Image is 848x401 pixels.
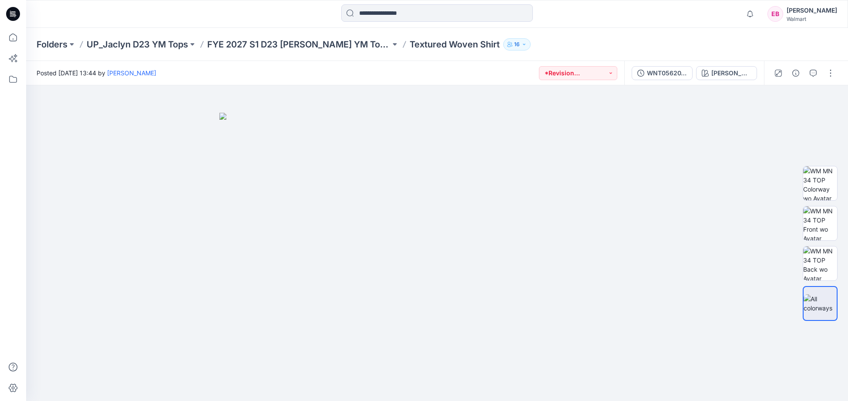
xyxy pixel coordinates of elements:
a: FYE 2027 S1 D23 [PERSON_NAME] YM Tops GT IMPORTS [207,38,390,51]
img: All colorways [804,294,837,313]
a: Folders [37,38,67,51]
span: Posted [DATE] 13:44 by [37,68,156,78]
div: EB [767,6,783,22]
div: WNT05620_Color Run_Textured Woven Shirt [647,68,687,78]
button: [PERSON_NAME] [696,66,757,80]
p: Textured Woven Shirt [410,38,500,51]
a: [PERSON_NAME] [107,69,156,77]
div: PEARL WHITE [711,68,751,78]
button: WNT05620_Color Run_Textured Woven Shirt [632,66,693,80]
img: WM MN 34 TOP Colorway wo Avatar [803,166,837,200]
div: [PERSON_NAME] [787,5,837,16]
div: Walmart [787,16,837,22]
button: Details [789,66,803,80]
p: 16 [514,40,520,49]
img: WM MN 34 TOP Front wo Avatar [803,206,837,240]
a: UP_Jaclyn D23 YM Tops [87,38,188,51]
button: 16 [503,38,531,51]
img: WM MN 34 TOP Back wo Avatar [803,246,837,280]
